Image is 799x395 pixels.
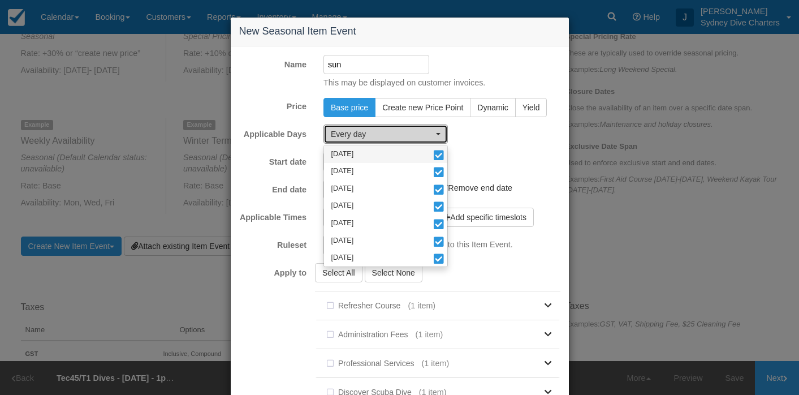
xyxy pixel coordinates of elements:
[331,149,354,160] span: [DATE]
[323,355,422,372] label: Professional Services
[436,208,534,227] button: Add specific timeslots
[331,128,433,140] span: Every day
[239,26,560,37] h4: New Seasonal Item Event
[436,179,517,197] a: Remove end date
[231,180,316,196] label: End date
[231,208,316,224] label: Applicable Times
[375,98,470,117] button: Create new Price Point
[231,124,316,140] label: Applicable Days
[382,103,463,112] span: Create new Price Point
[331,253,354,263] span: [DATE]
[515,98,547,117] button: Yield
[323,98,375,117] button: Base price
[331,201,354,211] span: [DATE]
[416,329,443,341] span: (1 item)
[315,77,560,89] p: This may be displayed on customer invoices.
[323,326,416,343] label: Administration Fees
[408,300,435,312] span: (1 item)
[231,55,316,71] label: Name
[231,97,316,113] label: Price
[323,124,448,144] button: Every day
[331,218,354,229] span: [DATE]
[331,103,368,112] span: Base price
[331,166,354,177] span: [DATE]
[470,98,515,117] button: Dynamic
[331,184,354,194] span: [DATE]
[394,239,512,251] p: Rules to apply to this Item Event.
[477,103,508,112] span: Dynamic
[522,103,540,112] span: Yield
[231,235,316,251] label: Ruleset
[315,263,362,282] button: Select All
[422,358,450,370] span: (1 item)
[365,263,422,282] button: Select None
[231,152,316,168] label: Start date
[323,297,408,314] label: Refresher Course
[231,263,316,279] label: Apply to
[331,236,354,246] span: [DATE]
